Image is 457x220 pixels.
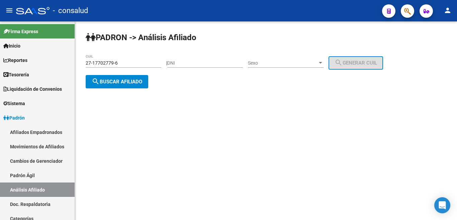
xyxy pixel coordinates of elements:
[92,77,100,85] mat-icon: search
[3,28,38,35] span: Firma Express
[3,114,25,122] span: Padrón
[86,75,148,88] button: Buscar afiliado
[3,71,29,78] span: Tesorería
[166,60,388,66] div: |
[434,197,450,213] div: Open Intercom Messenger
[335,60,377,66] span: Generar CUIL
[3,42,20,50] span: Inicio
[5,6,13,14] mat-icon: menu
[444,6,452,14] mat-icon: person
[3,100,25,107] span: Sistema
[53,3,88,18] span: - consalud
[3,57,27,64] span: Reportes
[86,33,196,42] strong: PADRON -> Análisis Afiliado
[3,85,62,93] span: Liquidación de Convenios
[335,59,343,67] mat-icon: search
[329,56,383,70] button: Generar CUIL
[92,79,142,85] span: Buscar afiliado
[248,60,317,66] span: Sexo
